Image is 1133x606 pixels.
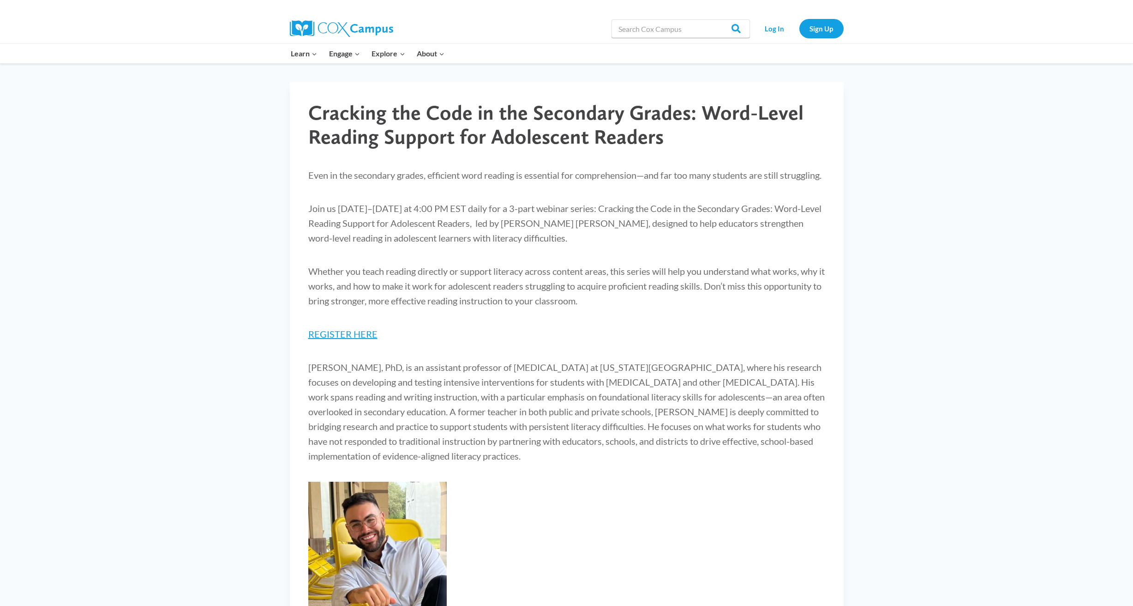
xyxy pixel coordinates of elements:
h1: Cracking the Code in the Secondary Grades: Word-Level Reading Support for Adolescent Readers [308,101,825,150]
a: REGISTER HERE [308,328,378,339]
p: Join us [DATE]–[DATE] at 4:00 PM EST daily for a 3-part webinar series: Cracking the Code in the ... [308,201,825,245]
nav: Secondary Navigation [755,19,844,38]
nav: Primary Navigation [285,44,450,63]
p: Even in the secondary grades, efficient word reading is essential for comprehension—and far too m... [308,168,825,182]
p: Whether you teach reading directly or support literacy across content areas, this series will hel... [308,264,825,308]
span: Learn [291,48,317,60]
span: Explore [372,48,405,60]
a: Sign Up [799,19,844,38]
span: Engage [329,48,360,60]
p: [PERSON_NAME], PhD, is an assistant professor of [MEDICAL_DATA] at [US_STATE][GEOGRAPHIC_DATA], w... [308,360,825,463]
span: About [417,48,444,60]
a: Log In [755,19,795,38]
input: Search Cox Campus [611,19,750,38]
img: Cox Campus [290,20,393,37]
